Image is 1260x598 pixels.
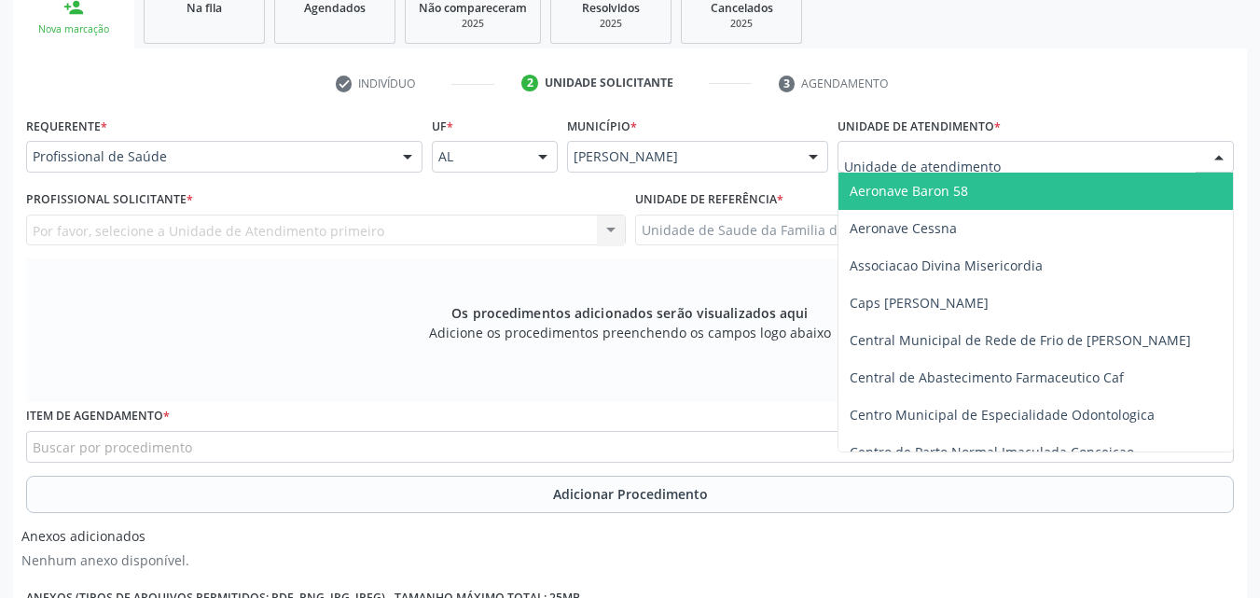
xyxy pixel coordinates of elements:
div: Unidade solicitante [545,75,673,91]
span: Associacao Divina Misericordia [850,257,1043,274]
span: Adicionar Procedimento [553,484,708,504]
label: Unidade de referência [635,186,783,215]
div: 2025 [419,17,527,31]
span: Profissional de Saúde [33,147,384,166]
span: Caps [PERSON_NAME] [850,294,989,312]
div: 2 [521,75,538,91]
p: Nenhum anexo disponível. [21,550,189,570]
label: UF [432,112,453,141]
input: Unidade de atendimento [844,147,1196,185]
span: Aeronave Cessna [850,219,957,237]
div: 2025 [695,17,788,31]
span: Os procedimentos adicionados serão visualizados aqui [451,303,808,323]
label: Município [567,112,637,141]
span: Buscar por procedimento [33,438,192,457]
label: Item de agendamento [26,402,170,431]
span: Central Municipal de Rede de Frio de [PERSON_NAME] [850,331,1191,349]
h6: Anexos adicionados [21,529,189,545]
label: Unidade de atendimento [838,112,1001,141]
div: 2025 [564,17,658,31]
span: Centro Municipal de Especialidade Odontologica [850,406,1155,424]
span: Adicione os procedimentos preenchendo os campos logo abaixo [429,323,831,342]
span: Central de Abastecimento Farmaceutico Caf [850,369,1124,386]
span: Aeronave Baron 58 [850,182,968,200]
span: [PERSON_NAME] [574,147,790,166]
div: Nova marcação [26,22,121,36]
button: Adicionar Procedimento [26,476,1234,513]
label: Profissional Solicitante [26,186,193,215]
label: Requerente [26,112,107,141]
span: AL [438,147,519,166]
span: Centro de Parto Normal Imaculada Conceicao [850,443,1134,461]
